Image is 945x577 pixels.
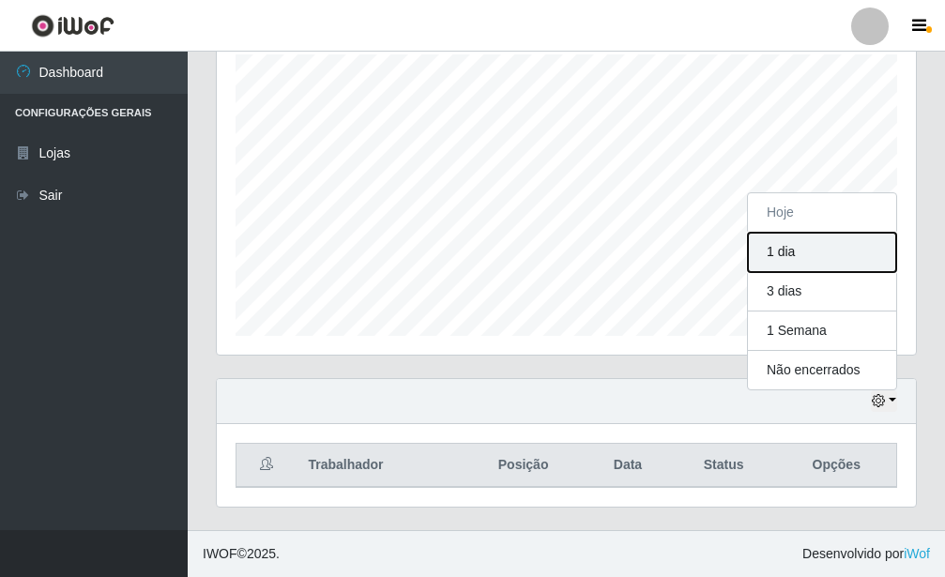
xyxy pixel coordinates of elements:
[585,444,671,488] th: Data
[297,444,462,488] th: Trabalhador
[203,546,237,561] span: IWOF
[802,544,930,564] span: Desenvolvido por
[462,444,585,488] th: Posição
[671,444,777,488] th: Status
[748,351,896,389] button: Não encerrados
[748,193,896,233] button: Hoje
[31,14,114,38] img: CoreUI Logo
[748,311,896,351] button: 1 Semana
[203,544,280,564] span: © 2025 .
[748,272,896,311] button: 3 dias
[748,233,896,272] button: 1 dia
[777,444,897,488] th: Opções
[904,546,930,561] a: iWof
